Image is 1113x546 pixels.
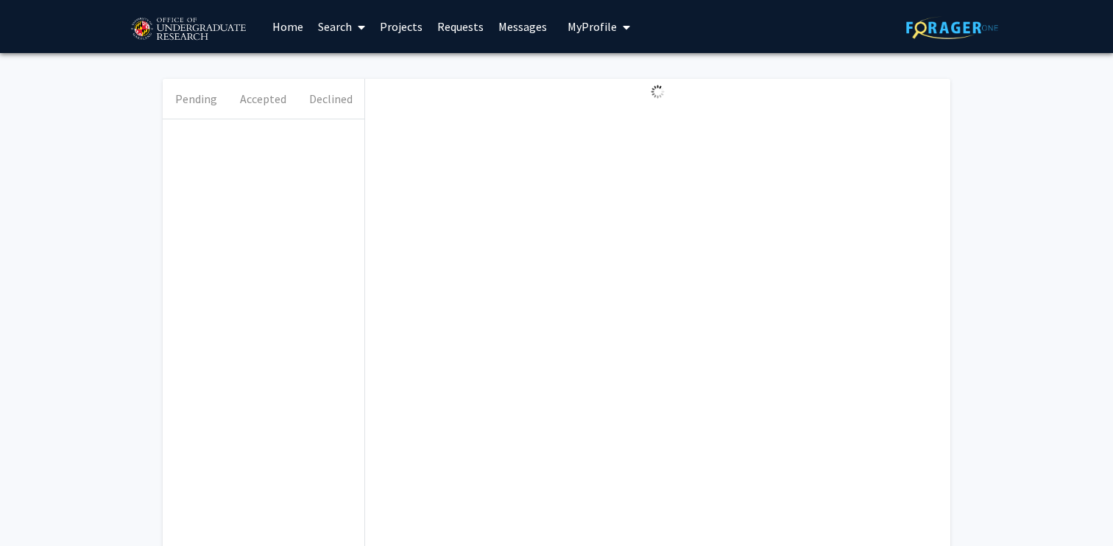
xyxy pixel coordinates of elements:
button: Declined [297,79,364,119]
a: Projects [372,1,430,52]
button: Accepted [230,79,297,119]
a: Messages [491,1,554,52]
img: Loading [645,79,671,105]
img: ForagerOne Logo [906,16,998,39]
a: Home [265,1,311,52]
a: Search [311,1,372,52]
a: Requests [430,1,491,52]
img: University of Maryland Logo [126,11,250,48]
span: My Profile [568,19,617,34]
button: Pending [163,79,230,119]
